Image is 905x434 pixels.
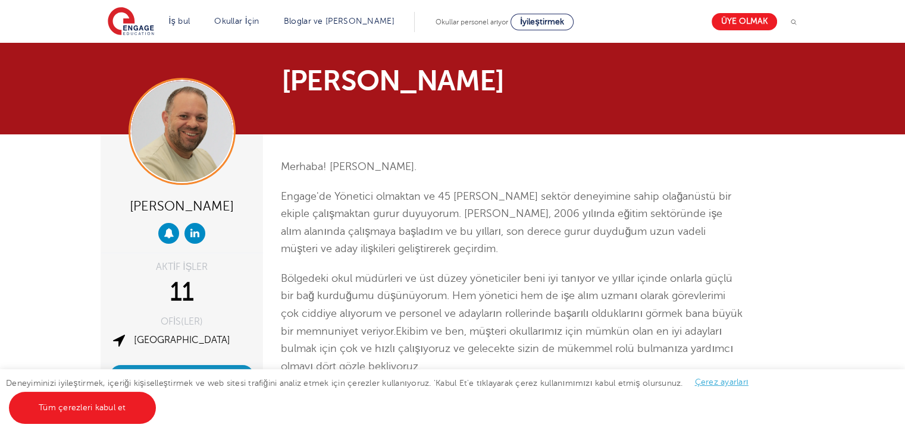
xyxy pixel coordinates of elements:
[108,7,154,37] img: Eğitime Katılın
[109,365,254,388] button: Geri Arama Talebinde [PERSON_NAME]
[281,190,731,255] font: Engage'de Yönetici olmaktan ve 45 [PERSON_NAME] sektör deneyimine sahip olağanüstü bir ekiple çal...
[281,65,504,97] font: [PERSON_NAME]
[169,17,190,26] a: İş bul
[281,161,417,172] font: Merhaba! [PERSON_NAME].
[6,378,682,387] font: Deneyiminizi iyileştirmek, içeriği kişiselleştirmek ve web sitesi trafiğini analiz etmek için çer...
[281,272,743,337] font: Bölgedeki okul müdürleri ve üst düzey yöneticiler beni iyi tanıyor ve yıllar içinde onlarla güçlü...
[170,278,194,306] font: 11
[284,17,394,26] a: Bloglar ve [PERSON_NAME]
[511,14,574,30] a: İyileştirmek
[130,199,234,213] font: [PERSON_NAME]
[214,17,259,26] a: Okullar İçin
[712,13,777,30] a: Üye olmak
[134,335,230,345] a: [GEOGRAPHIC_DATA]
[156,262,208,272] font: AKTİF İŞLER
[721,17,768,26] font: Üye olmak
[161,316,203,327] font: OFİS(LER)
[694,378,748,386] a: Çerez ayarları
[281,325,733,372] font: Ekibim ve ben, müşteri okullarımız için mümkün olan en iyi adayları bulmak için çok ve hızlı çalı...
[39,403,126,412] font: Tüm çerezleri kabul et
[9,392,156,424] a: Tüm çerezleri kabul et
[436,18,508,26] font: Okullar personel arıyor
[520,17,564,26] font: İyileştirmek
